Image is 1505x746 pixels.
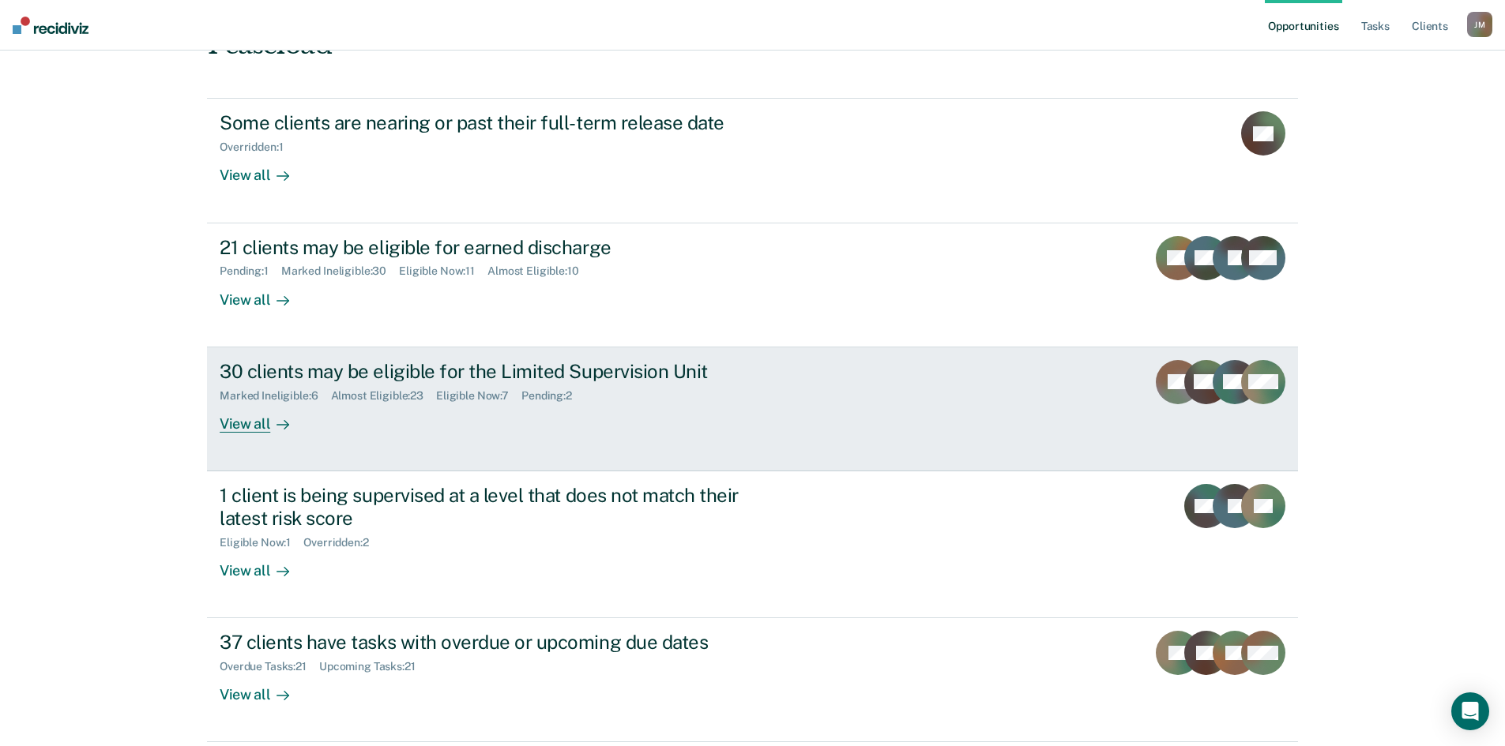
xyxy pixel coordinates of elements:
div: View all [220,673,308,704]
div: Eligible Now : 1 [220,536,303,549]
div: 37 clients have tasks with overdue or upcoming due dates [220,631,774,654]
div: Marked Ineligible : 30 [281,264,399,278]
div: Overridden : 1 [220,141,295,154]
div: Marked Ineligible : 6 [220,389,330,403]
div: View all [220,278,308,309]
div: Almost Eligible : 23 [331,389,437,403]
a: 21 clients may be eligible for earned dischargePending:1Marked Ineligible:30Eligible Now:11Almost... [207,223,1298,347]
div: Overdue Tasks : 21 [220,660,319,673]
div: Pending : 1 [220,264,281,278]
div: 21 clients may be eligible for earned discharge [220,236,774,259]
div: Some clients are nearing or past their full-term release date [220,111,774,134]
div: Eligible Now : 7 [436,389,521,403]
div: View all [220,549,308,579]
div: Eligible Now : 11 [399,264,487,278]
div: J M [1467,12,1492,37]
div: Overridden : 2 [303,536,381,549]
a: 37 clients have tasks with overdue or upcoming due datesOverdue Tasks:21Upcoming Tasks:21View all [207,618,1298,742]
div: View all [220,402,308,433]
div: Open Intercom Messenger [1451,692,1489,730]
div: Pending : 2 [521,389,585,403]
button: JM [1467,12,1492,37]
img: Recidiviz [13,17,88,34]
div: Upcoming Tasks : 21 [319,660,428,673]
a: Some clients are nearing or past their full-term release dateOverridden:1View all [207,98,1298,223]
div: 1 client is being supervised at a level that does not match their latest risk score [220,484,774,530]
div: View all [220,154,308,185]
a: 30 clients may be eligible for the Limited Supervision UnitMarked Ineligible:6Almost Eligible:23E... [207,347,1298,471]
div: Almost Eligible : 10 [487,264,592,278]
a: 1 client is being supervised at a level that does not match their latest risk scoreEligible Now:1... [207,471,1298,618]
div: 30 clients may be eligible for the Limited Supervision Unit [220,360,774,383]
